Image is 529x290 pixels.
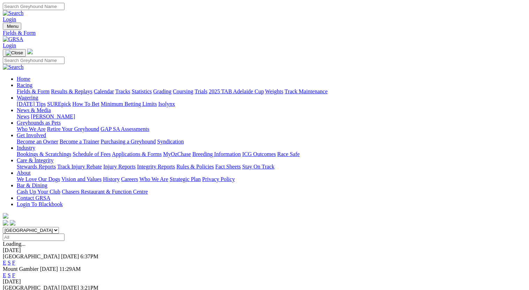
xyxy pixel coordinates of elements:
[6,50,23,56] img: Close
[242,151,276,157] a: ICG Outcomes
[8,272,11,278] a: S
[3,260,6,266] a: E
[194,88,207,94] a: Trials
[3,253,60,259] span: [GEOGRAPHIC_DATA]
[3,213,8,219] img: logo-grsa-white.png
[158,101,175,107] a: Isolynx
[17,126,46,132] a: Who We Are
[17,139,526,145] div: Get Involved
[3,36,23,42] img: GRSA
[31,113,75,119] a: [PERSON_NAME]
[10,220,15,226] img: twitter.svg
[94,88,114,94] a: Calendar
[17,164,526,170] div: Care & Integrity
[103,176,120,182] a: History
[62,189,148,195] a: Chasers Restaurant & Function Centre
[17,82,32,88] a: Racing
[80,253,99,259] span: 6:37PM
[101,101,157,107] a: Minimum Betting Limits
[285,88,328,94] a: Track Maintenance
[72,101,100,107] a: How To Bet
[17,195,50,201] a: Contact GRSA
[157,139,184,144] a: Syndication
[176,164,214,170] a: Rules & Policies
[202,176,235,182] a: Privacy Policy
[101,139,156,144] a: Purchasing a Greyhound
[139,176,168,182] a: Who We Are
[3,241,25,247] span: Loading...
[17,182,47,188] a: Bar & Dining
[3,272,6,278] a: E
[72,151,110,157] a: Schedule of Fees
[27,49,33,54] img: logo-grsa-white.png
[17,139,58,144] a: Become an Owner
[47,126,99,132] a: Retire Your Greyhound
[17,176,60,182] a: We Love Our Dogs
[17,145,35,151] a: Industry
[209,88,264,94] a: 2025 TAB Adelaide Cup
[3,247,526,253] div: [DATE]
[101,126,149,132] a: GAP SA Assessments
[17,101,46,107] a: [DATE] Tips
[12,260,15,266] a: F
[47,101,71,107] a: SUREpick
[17,170,31,176] a: About
[17,107,51,113] a: News & Media
[17,151,526,157] div: Industry
[3,23,21,30] button: Toggle navigation
[40,266,58,272] span: [DATE]
[192,151,241,157] a: Breeding Information
[3,220,8,226] img: facebook.svg
[57,164,102,170] a: Track Injury Rebate
[3,10,24,16] img: Search
[3,234,64,241] input: Select date
[12,272,15,278] a: F
[3,16,16,22] a: Login
[153,88,171,94] a: Grading
[61,253,79,259] span: [DATE]
[17,76,30,82] a: Home
[17,157,54,163] a: Care & Integrity
[51,88,92,94] a: Results & Replays
[163,151,191,157] a: MyOzChase
[17,164,56,170] a: Stewards Reports
[17,101,526,107] div: Wagering
[17,95,38,101] a: Wagering
[3,30,526,36] a: Fields & Form
[17,189,60,195] a: Cash Up Your Club
[17,176,526,182] div: About
[112,151,162,157] a: Applications & Forms
[17,88,49,94] a: Fields & Form
[17,113,526,120] div: News & Media
[170,176,201,182] a: Strategic Plan
[17,88,526,95] div: Racing
[7,24,18,29] span: Menu
[3,42,16,48] a: Login
[242,164,274,170] a: Stay On Track
[17,189,526,195] div: Bar & Dining
[3,266,39,272] span: Mount Gambier
[17,120,61,126] a: Greyhounds as Pets
[3,279,526,285] div: [DATE]
[17,151,71,157] a: Bookings & Scratchings
[121,176,138,182] a: Careers
[17,126,526,132] div: Greyhounds as Pets
[132,88,152,94] a: Statistics
[215,164,241,170] a: Fact Sheets
[8,260,11,266] a: S
[61,176,101,182] a: Vision and Values
[137,164,175,170] a: Integrity Reports
[277,151,299,157] a: Race Safe
[3,57,64,64] input: Search
[173,88,193,94] a: Coursing
[103,164,136,170] a: Injury Reports
[3,3,64,10] input: Search
[115,88,130,94] a: Tracks
[17,201,63,207] a: Login To Blackbook
[3,49,26,57] button: Toggle navigation
[265,88,283,94] a: Weights
[3,64,24,70] img: Search
[17,113,29,119] a: News
[17,132,46,138] a: Get Involved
